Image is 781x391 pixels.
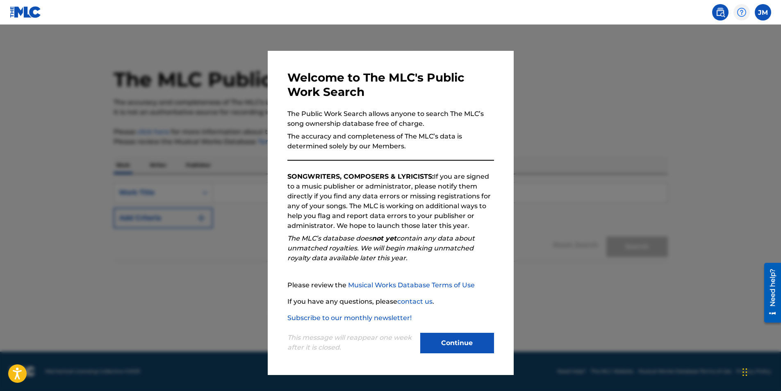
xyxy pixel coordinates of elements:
a: Public Search [712,4,729,20]
img: MLC Logo [10,6,41,18]
a: Subscribe to our monthly newsletter! [287,314,412,322]
a: contact us [397,298,433,305]
div: Help [733,4,750,20]
button: Continue [420,333,494,353]
img: help [737,7,747,17]
p: This message will reappear one week after it is closed. [287,333,415,352]
p: If you have any questions, please . [287,297,494,307]
p: The accuracy and completeness of The MLC’s data is determined solely by our Members. [287,132,494,151]
p: Please review the [287,280,494,290]
div: Drag [742,360,747,384]
iframe: Resource Center [758,260,781,326]
iframe: Chat Widget [740,352,781,391]
em: The MLC’s database does contain any data about unmatched royalties. We will begin making unmatche... [287,234,475,262]
p: The Public Work Search allows anyone to search The MLC’s song ownership database free of charge. [287,109,494,129]
h3: Welcome to The MLC's Public Work Search [287,70,494,99]
div: User Menu [755,4,771,20]
strong: SONGWRITERS, COMPOSERS & LYRICISTS: [287,173,434,180]
strong: not yet [372,234,396,242]
p: If you are signed to a music publisher or administrator, please notify them directly if you find ... [287,172,494,231]
img: search [715,7,725,17]
a: Musical Works Database Terms of Use [348,281,475,289]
